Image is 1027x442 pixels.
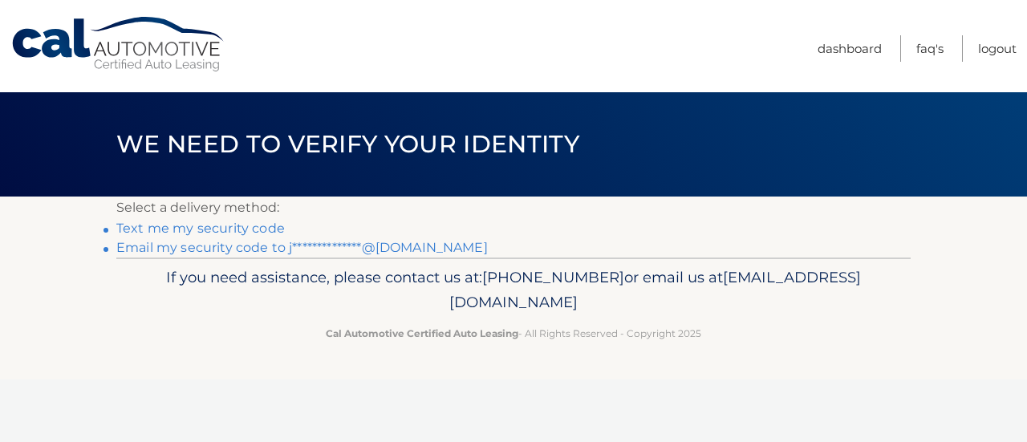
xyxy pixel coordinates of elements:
[127,265,900,316] p: If you need assistance, please contact us at: or email us at
[978,35,1017,62] a: Logout
[116,129,579,159] span: We need to verify your identity
[10,16,227,73] a: Cal Automotive
[116,197,911,219] p: Select a delivery method:
[127,325,900,342] p: - All Rights Reserved - Copyright 2025
[116,221,285,236] a: Text me my security code
[818,35,882,62] a: Dashboard
[326,327,518,339] strong: Cal Automotive Certified Auto Leasing
[482,268,624,286] span: [PHONE_NUMBER]
[916,35,944,62] a: FAQ's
